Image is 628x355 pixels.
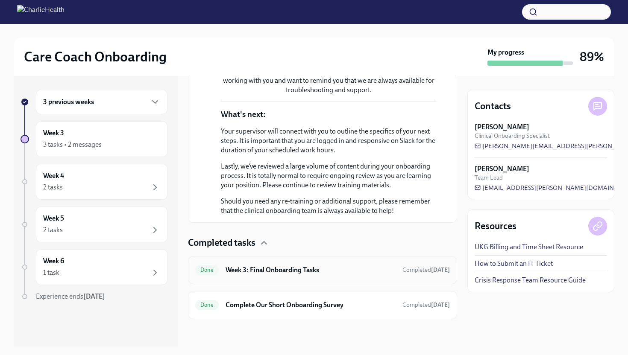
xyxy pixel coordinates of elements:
h6: Week 4 [43,171,64,180]
h6: 3 previous weeks [43,97,94,107]
h4: Contacts [475,100,511,113]
span: Done [195,267,219,273]
div: 3 previous weeks [36,90,167,114]
a: Week 52 tasks [21,207,167,242]
h6: Week 5 [43,214,64,223]
span: September 3rd, 2025 17:00 [402,266,450,274]
a: Week 61 task [21,249,167,285]
a: How to Submit an IT Ticket [475,259,553,268]
span: September 3rd, 2025 18:07 [402,301,450,309]
span: Clinical Onboarding Specialist [475,132,550,140]
p: Congratulations! You have completed your clinical onboarding! Thank you for your diligence in com... [221,57,436,95]
p: Your supervisor will connect with you to outline the specifics of your next steps. It is importan... [221,127,436,155]
strong: [DATE] [431,301,450,308]
a: Week 42 tasks [21,164,167,200]
a: DoneComplete Our Short Onboarding SurveyCompleted[DATE] [195,298,450,312]
p: What's next: [221,109,266,120]
h6: Complete Our Short Onboarding Survey [226,300,396,310]
h2: Care Coach Onboarding [24,48,167,65]
div: 2 tasks [43,183,63,192]
h6: Week 6 [43,256,64,266]
a: Crisis Response Team Resource Guide [475,276,586,285]
h4: Completed tasks [188,236,255,249]
span: Team Lead [475,174,503,182]
strong: [DATE] [83,292,105,300]
div: Completed tasks [188,236,457,249]
strong: [PERSON_NAME] [475,122,529,132]
h4: Resources [475,220,516,233]
strong: My progress [487,48,524,57]
span: Completed [402,266,450,274]
div: 1 task [43,268,59,277]
h6: Week 3: Final Onboarding Tasks [226,265,396,275]
h6: Week 3 [43,128,64,138]
span: Completed [402,301,450,308]
span: Experience ends [36,292,105,300]
a: UKG Billing and Time Sheet Resource [475,242,583,252]
div: 3 tasks • 2 messages [43,140,102,149]
p: Should you need any re-training or additional support, please remember that the clinical onboardi... [221,197,436,215]
p: Lastly, we’ve reviewed a large volume of content during your onboarding process. It is totally no... [221,162,436,190]
strong: [DATE] [431,266,450,274]
img: CharlieHealth [17,5,65,19]
h3: 89% [580,49,604,64]
a: DoneWeek 3: Final Onboarding TasksCompleted[DATE] [195,263,450,277]
a: Week 33 tasks • 2 messages [21,121,167,157]
strong: [PERSON_NAME] [475,164,529,174]
div: 2 tasks [43,225,63,235]
span: Done [195,302,219,308]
